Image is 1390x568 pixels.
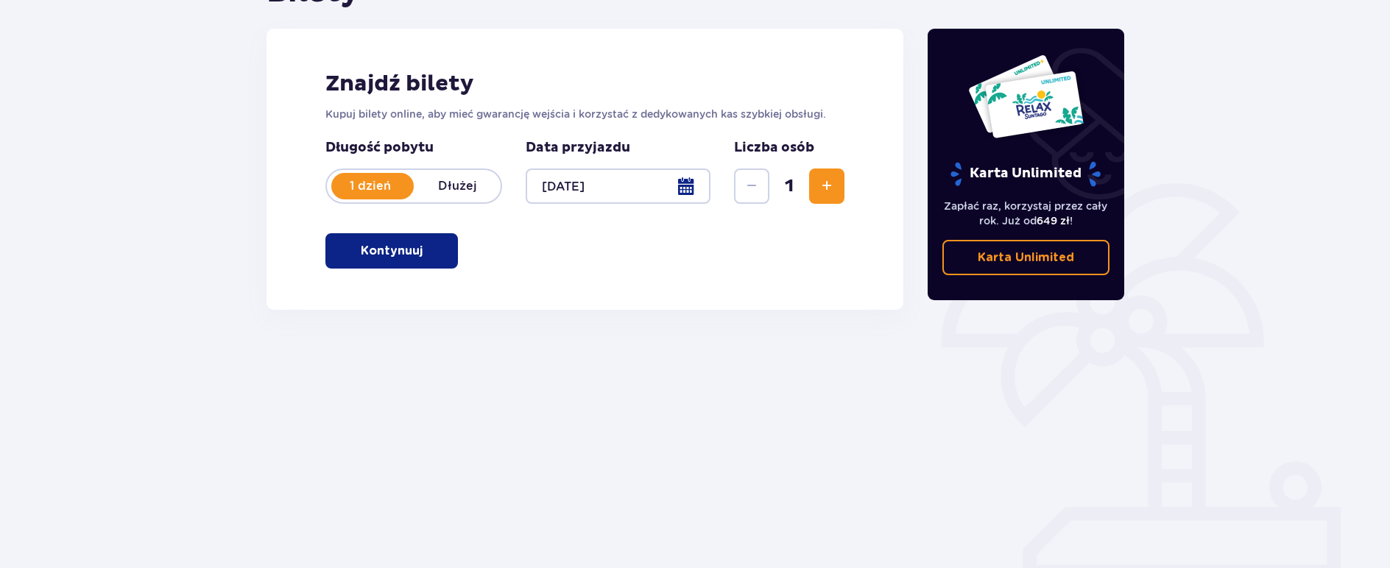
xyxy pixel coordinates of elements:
p: Długość pobytu [325,139,502,157]
p: Karta Unlimited [949,161,1102,187]
button: Zwiększ [809,168,844,204]
p: Dłużej [414,178,501,194]
p: Zapłać raz, korzystaj przez cały rok. Już od ! [942,199,1110,228]
span: 649 zł [1037,215,1070,227]
button: Zmniejsz [734,168,769,204]
p: Karta Unlimited [978,249,1074,266]
p: Kupuj bilety online, aby mieć gwarancję wejścia i korzystać z dedykowanych kas szybkiej obsługi. [325,107,844,121]
p: Data przyjazdu [526,139,630,157]
a: Karta Unlimited [942,240,1110,275]
p: Kontynuuj [361,243,423,259]
p: 1 dzień [327,178,414,194]
img: Dwie karty całoroczne do Suntago z napisem 'UNLIMITED RELAX', na białym tle z tropikalnymi liśćmi... [967,54,1084,139]
button: Kontynuuj [325,233,458,269]
h2: Znajdź bilety [325,70,844,98]
p: Liczba osób [734,139,814,157]
span: 1 [772,175,806,197]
